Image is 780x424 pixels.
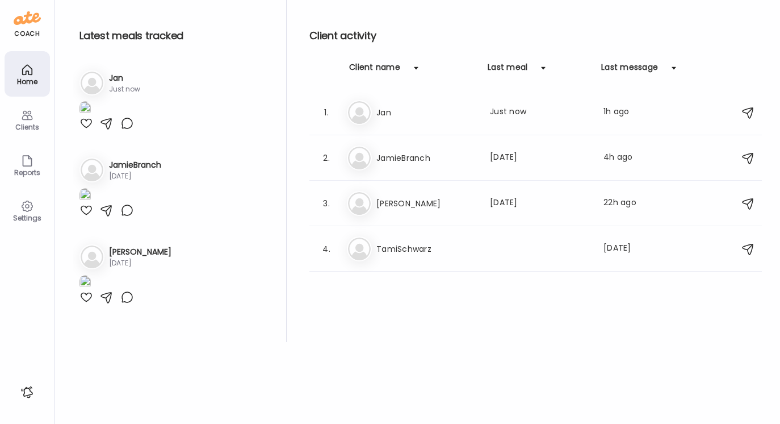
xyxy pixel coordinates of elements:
img: images%2FXImTVQBs16eZqGQ4AKMzePIDoFr2%2Fv4BzdVf0LkiG8IUrWa5l%2FJN8mV10JXwwzb15rJvz8_1080 [79,188,91,203]
img: bg-avatar-default.svg [348,192,371,215]
h3: [PERSON_NAME] [109,246,171,258]
h2: Latest meals tracked [79,27,268,44]
div: Just now [109,84,140,94]
div: [DATE] [109,171,161,181]
img: images%2F34M9xvfC7VOFbuVuzn79gX2qEI22%2FtkReTdtFBbE4XcKTOkzK%2FSu50waWnP4U7VrOt650O_1080 [79,275,91,290]
img: images%2FgxsDnAh2j9WNQYhcT5jOtutxUNC2%2FqYe48qzwmXMQBrl8ihf7%2FHAIEuNc3EqLRaBzuVTFh_1080 [79,101,91,117]
h3: TamiSchwarz [376,242,476,256]
div: [DATE] [603,242,648,256]
div: 4h ago [603,151,648,165]
img: bg-avatar-default.svg [81,246,103,268]
div: 2. [320,151,333,165]
h3: Jan [376,106,476,119]
img: bg-avatar-default.svg [348,147,371,169]
div: Just now [490,106,590,119]
div: Last message [601,61,658,80]
img: bg-avatar-default.svg [81,159,103,181]
h3: JamieBranch [376,151,476,165]
div: Home [7,78,48,85]
h3: Jan [109,72,140,84]
div: Clients [7,123,48,131]
div: 3. [320,197,333,210]
div: coach [14,29,40,39]
div: 1h ago [603,106,648,119]
div: Client name [349,61,400,80]
div: [DATE] [490,197,590,210]
div: 22h ago [603,197,648,210]
div: 1. [320,106,333,119]
img: bg-avatar-default.svg [348,101,371,124]
img: bg-avatar-default.svg [81,72,103,94]
div: Last meal [488,61,527,80]
div: Reports [7,169,48,176]
div: 4. [320,242,333,256]
div: [DATE] [490,151,590,165]
img: ate [14,9,41,27]
h2: Client activity [309,27,762,44]
div: Settings [7,214,48,222]
h3: JamieBranch [109,159,161,171]
img: bg-avatar-default.svg [348,238,371,260]
div: [DATE] [109,258,171,268]
h3: [PERSON_NAME] [376,197,476,210]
